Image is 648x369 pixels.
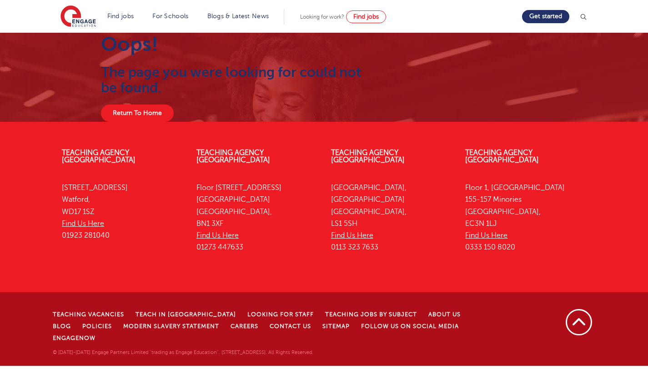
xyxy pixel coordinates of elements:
[522,10,569,23] a: Get started
[465,182,586,254] p: Floor 1, [GEOGRAPHIC_DATA] 155-157 Minories [GEOGRAPHIC_DATA], EC3N 1LJ 0333 150 8020
[361,323,459,329] a: Follow us on Social Media
[322,323,350,329] a: Sitemap
[101,33,363,55] h1: Oops!
[465,149,539,164] a: Teaching Agency [GEOGRAPHIC_DATA]
[123,323,219,329] a: Modern Slavery Statement
[62,149,136,164] a: Teaching Agency [GEOGRAPHIC_DATA]
[60,5,96,28] img: Engage Education
[465,231,507,239] a: Find Us Here
[53,335,95,341] a: EngageNow
[101,65,363,95] h2: The page you were looking for could not be found.
[53,311,124,318] a: Teaching Vacancies
[247,311,314,318] a: Looking for staff
[325,311,417,318] a: Teaching jobs by subject
[136,311,236,318] a: Teach in [GEOGRAPHIC_DATA]
[196,149,270,164] a: Teaching Agency [GEOGRAPHIC_DATA]
[270,323,311,329] a: Contact Us
[231,323,258,329] a: Careers
[300,14,344,20] span: Looking for work?
[53,323,71,329] a: Blog
[107,13,134,20] a: Find jobs
[331,149,405,164] a: Teaching Agency [GEOGRAPHIC_DATA]
[196,231,239,239] a: Find Us Here
[196,182,317,254] p: Floor [STREET_ADDRESS] [GEOGRAPHIC_DATA] [GEOGRAPHIC_DATA], BN1 3XF 01273 447633
[82,323,112,329] a: Policies
[331,182,452,254] p: [GEOGRAPHIC_DATA], [GEOGRAPHIC_DATA] [GEOGRAPHIC_DATA], LS1 5SH 0113 323 7633
[346,10,386,23] a: Find jobs
[101,105,174,122] a: Return To Home
[53,349,501,357] p: © [DATE]-[DATE] Engage Partners Limited "trading as Engage Education". [STREET_ADDRESS]. All Righ...
[428,311,461,318] a: About Us
[62,219,104,228] a: Find Us Here
[207,13,269,20] a: Blogs & Latest News
[62,182,183,241] p: [STREET_ADDRESS] Watford, WD17 1SZ 01923 281040
[152,13,188,20] a: For Schools
[331,231,373,239] a: Find Us Here
[353,13,379,20] span: Find jobs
